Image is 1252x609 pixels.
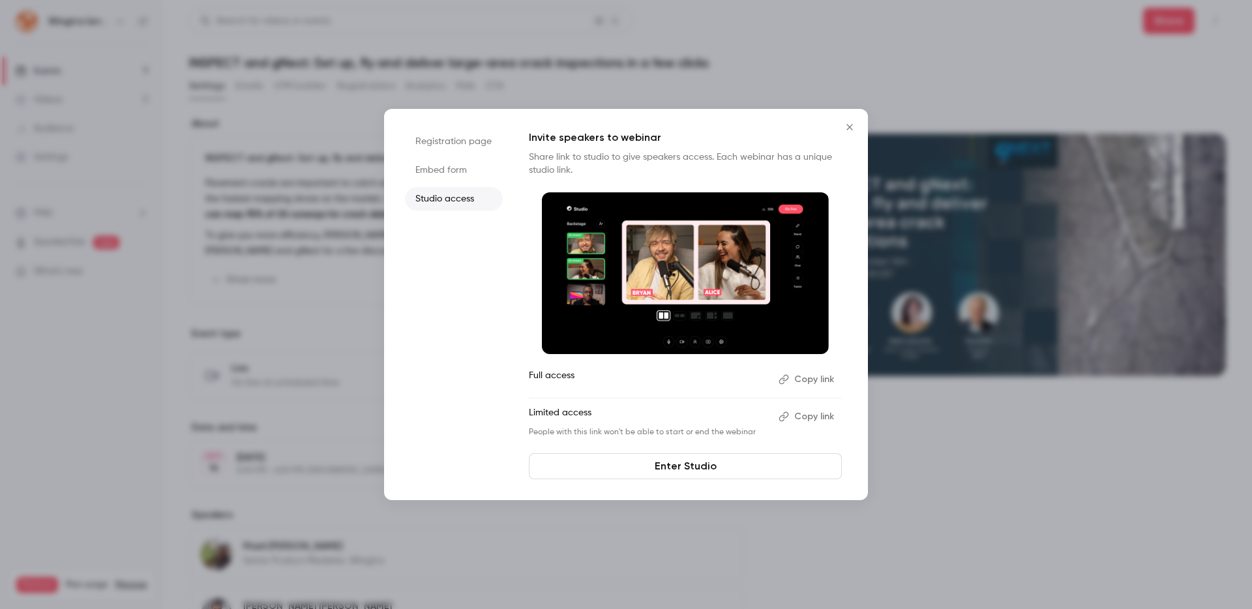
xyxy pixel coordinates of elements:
[837,114,863,140] button: Close
[529,453,842,479] a: Enter Studio
[529,427,768,438] p: People with this link won't be able to start or end the webinar
[529,406,768,427] p: Limited access
[542,192,829,354] img: Invite speakers to webinar
[773,369,842,390] button: Copy link
[529,151,842,177] p: Share link to studio to give speakers access. Each webinar has a unique studio link.
[529,130,842,145] p: Invite speakers to webinar
[529,369,768,390] p: Full access
[773,406,842,427] button: Copy link
[405,130,503,153] li: Registration page
[405,187,503,211] li: Studio access
[405,158,503,182] li: Embed form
